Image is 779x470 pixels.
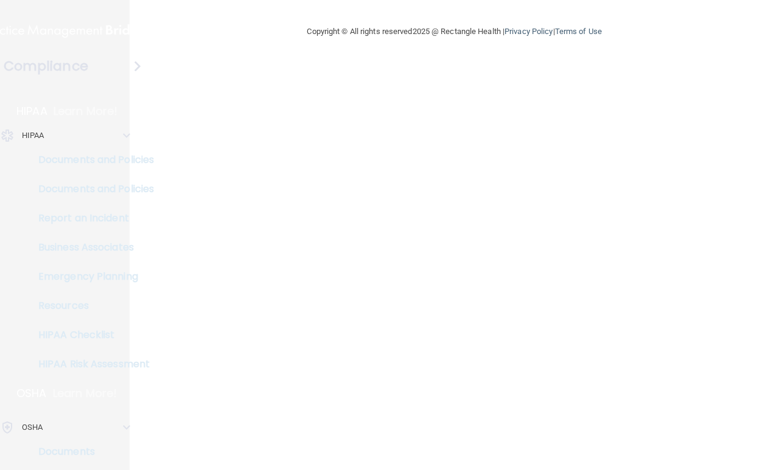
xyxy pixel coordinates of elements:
p: OSHA [16,386,47,401]
p: Report an Incident [8,212,174,224]
p: HIPAA [22,128,44,143]
p: Learn More! [53,386,117,401]
p: Emergency Planning [8,271,174,283]
p: Documents and Policies [8,154,174,166]
p: OSHA [22,420,43,435]
h4: Compliance [4,58,88,75]
p: Documents and Policies [8,183,174,195]
p: HIPAA Checklist [8,329,174,341]
p: Documents [8,446,174,458]
p: Learn More! [54,104,118,119]
p: HIPAA [16,104,47,119]
p: HIPAA Risk Assessment [8,358,174,370]
div: Copyright © All rights reserved 2025 @ Rectangle Health | | [232,12,677,51]
p: Resources [8,300,174,312]
a: Privacy Policy [505,27,553,36]
p: Business Associates [8,241,174,254]
a: Terms of Use [555,27,602,36]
